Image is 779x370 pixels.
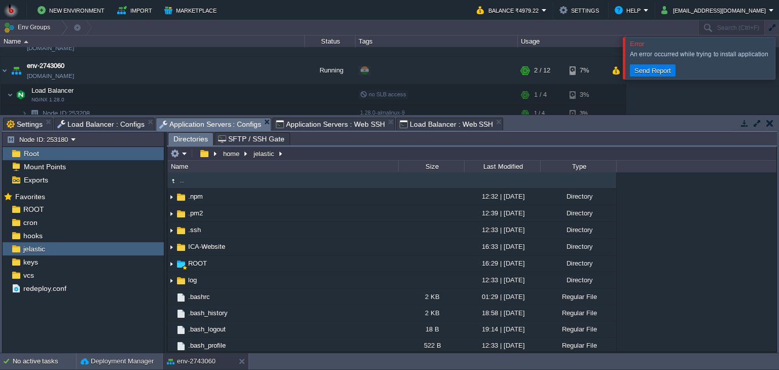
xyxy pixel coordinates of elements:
[464,272,540,288] div: 12:33 | [DATE]
[22,175,50,184] a: Exports
[534,85,547,105] div: 1 / 4
[360,109,405,116] span: 1.28.0-almalinux-9
[167,289,175,305] img: AMDAwAAAACH5BAEAAAAALAAAAAABAAEAAAICRAEAOw==
[159,118,262,131] span: Application Servers : Configs
[187,259,208,268] span: ROOT
[615,4,644,16] button: Help
[167,256,175,272] img: AMDAwAAAACH5BAEAAAAALAAAAAABAAEAAAICRAEAOw==
[31,97,64,103] span: NGINX 1.28.0
[117,4,155,16] button: Import
[540,222,616,238] div: Directory
[187,276,198,284] a: log
[30,87,75,94] a: Load BalancerNGINX 1.28.0
[21,218,39,227] a: cron
[464,321,540,337] div: 19:14 | [DATE]
[167,175,179,187] img: AMDAwAAAACH5BAEAAAAALAAAAAABAAEAAAICRAEAOw==
[630,50,772,58] div: An error occurred while trying to install application
[252,149,277,158] button: jelastic
[175,275,187,286] img: AMDAwAAAACH5BAEAAAAALAAAAAABAAEAAAICRAEAOw==
[167,206,175,221] img: AMDAwAAAACH5BAEAAAAALAAAAAABAAEAAAICRAEAOw==
[13,193,47,201] a: Favorites
[21,244,47,253] a: jelastic
[175,242,187,253] img: AMDAwAAAACH5BAEAAAAALAAAAAABAAEAAAICRAEAOw==
[175,324,187,336] img: AMDAwAAAACH5BAEAAAAALAAAAAABAAEAAAICRAEAOw==
[398,321,464,337] div: 18 B
[540,289,616,305] div: Regular File
[464,289,540,305] div: 01:29 | [DATE]
[27,61,64,71] a: env-2743060
[179,176,186,184] span: ..
[187,209,204,217] span: .pm2
[631,66,674,75] button: Send Report
[175,208,187,219] img: AMDAwAAAACH5BAEAAAAALAAAAAABAAEAAAICRAEAOw==
[175,192,187,203] img: AMDAwAAAACH5BAEAAAAALAAAAAABAAEAAAICRAEAOw==
[57,118,145,130] span: Load Balancer : Configs
[22,162,67,171] a: Mount Points
[21,231,44,240] span: hooks
[464,305,540,321] div: 18:58 | [DATE]
[305,57,356,84] div: Running
[175,308,187,319] img: AMDAwAAAACH5BAEAAAAALAAAAAABAAEAAAICRAEAOw==
[21,105,27,121] img: AMDAwAAAACH5BAEAAAAALAAAAAABAAEAAAICRAEAOw==
[167,321,175,337] img: AMDAwAAAACH5BAEAAAAALAAAAAABAAEAAAICRAEAOw==
[42,109,91,118] span: 253208
[464,255,540,271] div: 16:29 | [DATE]
[465,161,540,172] div: Last Modified
[464,239,540,254] div: 16:33 | [DATE]
[534,57,550,84] div: 2 / 12
[305,35,355,47] div: Status
[167,189,175,205] img: AMDAwAAAACH5BAEAAAAALAAAAAABAAEAAAICRAEAOw==
[187,341,227,350] a: .bash_profile
[1,57,9,84] img: AMDAwAAAACH5BAEAAAAALAAAAAABAAEAAAICRAEAOw==
[42,109,91,118] a: Node ID:253208
[187,309,229,317] a: .bash_history
[570,57,603,84] div: 7%
[540,255,616,271] div: Directory
[218,133,285,145] span: SFTP / SSH Gate
[187,260,208,267] a: ROOT
[540,189,616,204] div: Directory
[398,338,464,353] div: 522 B
[21,205,46,214] a: ROOT
[398,305,464,321] div: 2 KB
[4,20,54,34] button: Env Groups
[167,273,175,288] img: AMDAwAAAACH5BAEAAAAALAAAAAABAAEAAAICRAEAOw==
[222,149,242,158] button: home
[400,118,493,130] span: Load Balancer : Web SSH
[559,4,602,16] button: Settings
[7,85,13,105] img: AMDAwAAAACH5BAEAAAAALAAAAAABAAEAAAICRAEAOw==
[173,133,208,145] span: Directories
[175,225,187,236] img: AMDAwAAAACH5BAEAAAAALAAAAAABAAEAAAICRAEAOw==
[399,161,464,172] div: Size
[167,239,175,255] img: AMDAwAAAACH5BAEAAAAALAAAAAABAAEAAAICRAEAOw==
[187,242,227,251] a: ICA-Website
[4,3,19,18] img: Bitss Techniques
[187,292,211,301] a: .bashrc
[464,189,540,204] div: 12:32 | [DATE]
[464,205,540,221] div: 12:39 | [DATE]
[167,356,216,366] button: env-2743060
[21,257,40,267] a: keys
[43,109,68,117] span: Node ID:
[187,192,204,201] a: .npm
[81,356,154,366] button: Deployment Manager
[540,239,616,254] div: Directory
[164,4,220,16] button: Marketplace
[540,338,616,353] div: Regular File
[187,325,227,334] span: .bash_logout
[21,284,68,293] a: redeploy.conf
[21,271,36,280] a: vcs
[30,86,75,95] span: Load Balancer
[464,338,540,353] div: 12:33 | [DATE]
[167,338,175,353] img: AMDAwAAAACH5BAEAAAAALAAAAAABAAEAAAICRAEAOw==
